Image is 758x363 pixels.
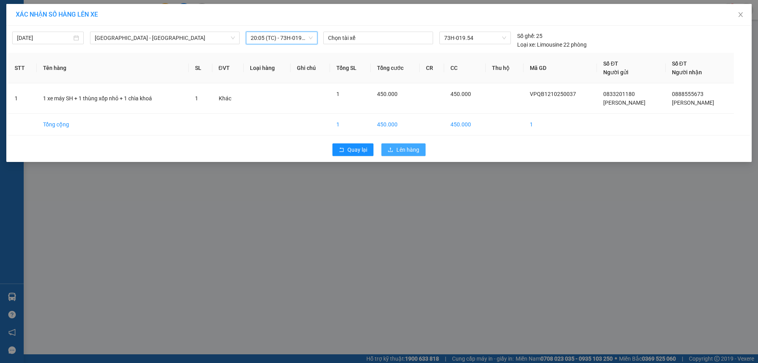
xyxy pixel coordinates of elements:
[37,83,188,114] td: 1 xe máy SH + 1 thùng xốp nhỏ + 1 chìa khoá
[37,114,188,135] td: Tổng cộng
[603,91,635,97] span: 0833201180
[212,53,244,83] th: ĐVT
[603,100,645,106] span: [PERSON_NAME]
[672,100,714,106] span: [PERSON_NAME]
[420,53,444,83] th: CR
[603,60,618,67] span: Số ĐT
[444,114,486,135] td: 450.000
[444,32,506,44] span: 73H-019.54
[450,91,471,97] span: 450.000
[231,36,235,40] span: down
[8,83,37,114] td: 1
[371,53,420,83] th: Tổng cước
[251,32,313,44] span: 20:05 (TC) - 73H-019.54
[377,91,398,97] span: 450.000
[195,95,198,102] span: 1
[332,143,373,156] button: rollbackQuay lại
[517,32,542,40] div: 25
[244,53,291,83] th: Loại hàng
[388,147,393,153] span: upload
[530,91,576,97] span: VPQB1210250037
[381,143,426,156] button: uploadLên hàng
[517,32,535,40] span: Số ghế:
[523,114,597,135] td: 1
[330,53,371,83] th: Tổng SL
[737,11,744,18] span: close
[336,91,340,97] span: 1
[37,53,188,83] th: Tên hàng
[730,4,752,26] button: Close
[444,53,486,83] th: CC
[396,145,419,154] span: Lên hàng
[517,40,587,49] div: Limousine 22 phòng
[672,60,687,67] span: Số ĐT
[339,147,344,153] span: rollback
[347,145,367,154] span: Quay lại
[17,34,72,42] input: 12/10/2025
[517,40,536,49] span: Loại xe:
[189,53,212,83] th: SL
[672,91,704,97] span: 0888555673
[212,83,244,114] td: Khác
[330,114,371,135] td: 1
[95,32,235,44] span: Quảng Bình - Hà Nội
[486,53,523,83] th: Thu hộ
[672,69,702,75] span: Người nhận
[8,53,37,83] th: STT
[523,53,597,83] th: Mã GD
[603,69,629,75] span: Người gửi
[291,53,330,83] th: Ghi chú
[371,114,420,135] td: 450.000
[16,11,98,18] span: XÁC NHẬN SỐ HÀNG LÊN XE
